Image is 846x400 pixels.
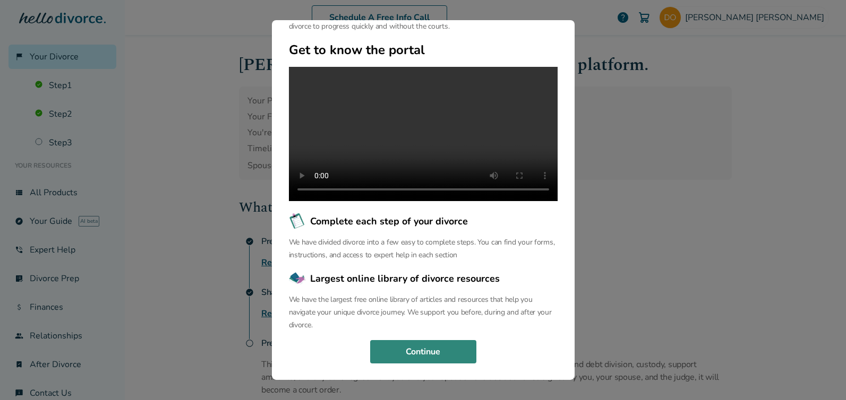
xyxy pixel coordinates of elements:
span: Complete each step of your divorce [310,214,468,228]
span: Largest online library of divorce resources [310,272,500,285]
img: Largest online library of divorce resources [289,270,306,287]
button: Continue [370,340,476,363]
p: We have divided divorce into a few easy to complete steps. You can find your forms, instructions,... [289,236,558,262]
img: Complete each step of your divorce [289,213,306,230]
iframe: Chat Widget [793,349,846,400]
p: Welcome to our curated collection of resources, tools and services to enable your divorce to prog... [289,7,558,33]
p: We have the largest free online library of articles and resources that help you navigate your uni... [289,293,558,332]
h2: Get to know the portal [289,41,558,58]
